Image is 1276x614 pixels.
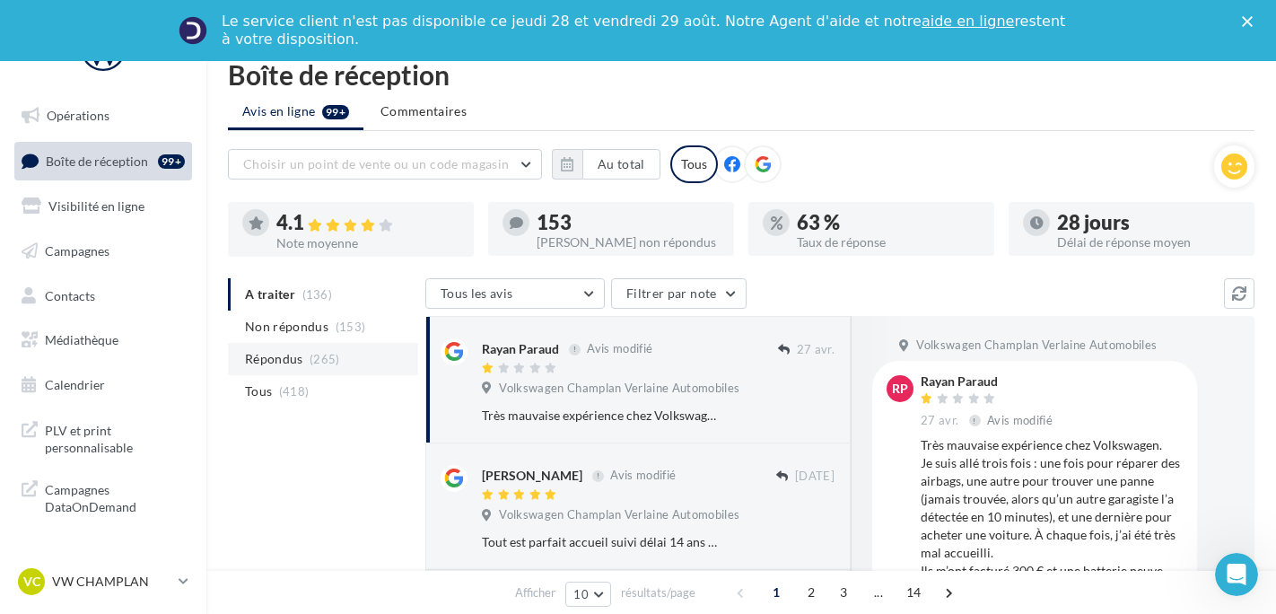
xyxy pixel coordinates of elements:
div: Note moyenne [276,237,459,250]
span: (265) [310,352,340,366]
span: 1 [762,578,791,607]
div: Rayan Paraud [482,340,559,358]
div: Taux de réponse [797,236,980,249]
div: 99+ [158,154,185,169]
div: 63 % [797,213,980,232]
div: Le service client n'est pas disponible ce jeudi 28 et vendredi 29 août. Notre Agent d'aide et not... [222,13,1069,48]
div: Boîte de réception [228,61,1254,88]
a: Médiathèque [11,321,196,359]
span: Calendrier [45,377,105,392]
span: Contacts [45,287,95,303]
span: Campagnes DataOnDemand [45,478,185,516]
span: RP [892,380,908,398]
span: Boîte de réception [46,153,148,168]
span: Avis modifié [610,469,676,483]
img: Profile image for Service-Client [179,16,207,45]
div: 28 jours [1057,213,1240,232]
div: [PERSON_NAME] [482,467,582,485]
span: VC [23,573,40,591]
button: Au total [552,149,660,180]
span: Volkswagen Champlan Verlaine Automobiles [499,381,739,397]
span: Répondus [245,350,303,368]
span: (153) [336,320,366,334]
a: Campagnes [11,232,196,270]
span: Visibilité en ligne [48,198,144,214]
div: Tout est parfait accueil suivi délai 14 ans chez ce concessionnaire ! [482,533,718,551]
span: (418) [279,384,310,399]
span: Volkswagen Champlan Verlaine Automobiles [499,507,739,523]
a: Boîte de réception99+ [11,142,196,180]
span: ... [864,578,893,607]
span: Avis modifié [987,413,1053,427]
span: Tous [245,382,272,400]
span: Tous les avis [441,285,513,301]
button: 10 [565,582,611,607]
span: Commentaires [380,102,467,120]
p: VW CHAMPLAN [52,573,171,591]
span: [DATE] [795,469,835,485]
div: [PERSON_NAME] non répondus [537,236,720,249]
button: Choisir un point de vente ou un code magasin [228,149,542,180]
a: Calendrier [11,366,196,404]
div: Délai de réponse moyen [1057,236,1240,249]
button: Au total [582,149,660,180]
div: Très mauvaise expérience chez Volkswagen. Je suis allé trois fois : une fois pour réparer des air... [482,407,718,425]
span: Choisir un point de vente ou un code magasin [243,156,509,171]
a: Visibilité en ligne [11,188,196,225]
a: PLV et print personnalisable [11,411,196,464]
a: Contacts [11,277,196,315]
span: Non répondus [245,318,328,336]
span: PLV et print personnalisable [45,418,185,457]
div: Fermer [1242,16,1260,27]
button: Tous les avis [425,278,605,309]
span: Avis modifié [587,342,652,356]
div: Tous [670,145,718,183]
a: aide en ligne [922,13,1014,30]
span: Médiathèque [45,332,118,347]
a: Opérations [11,97,196,135]
span: résultats/page [621,584,695,601]
a: VC VW CHAMPLAN [14,565,192,599]
div: Rayan Paraud [921,375,1056,388]
span: 27 avr. [797,342,835,358]
span: 14 [899,578,929,607]
span: Opérations [47,108,109,123]
iframe: Intercom live chat [1215,553,1258,596]
span: Campagnes [45,243,109,259]
span: Volkswagen Champlan Verlaine Automobiles [916,338,1157,354]
button: Filtrer par note [611,278,747,309]
span: 3 [829,578,858,607]
div: 153 [537,213,720,232]
div: 4.1 [276,213,459,233]
span: 27 avr. [921,413,958,429]
a: Campagnes DataOnDemand [11,470,196,523]
span: Afficher [515,584,555,601]
span: 2 [797,578,826,607]
span: 10 [573,587,589,601]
